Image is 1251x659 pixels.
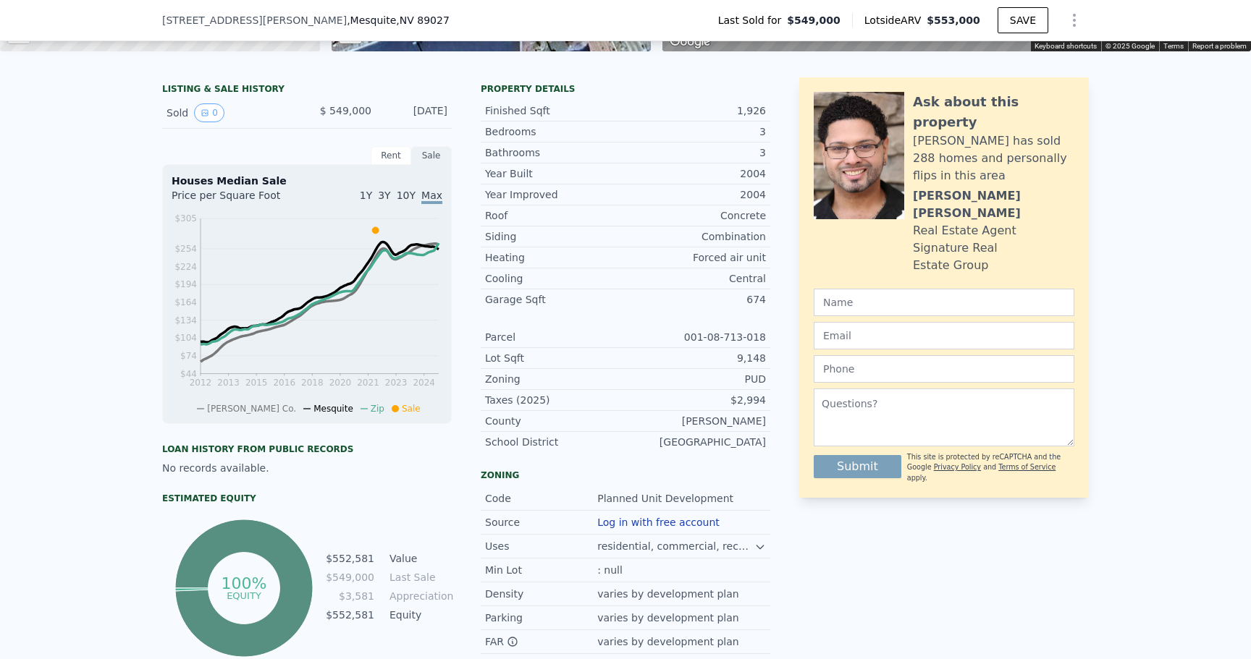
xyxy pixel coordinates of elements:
[485,393,625,407] div: Taxes (2025)
[597,611,742,625] div: varies by development plan
[597,539,754,553] div: residential, commercial, recreational
[927,14,980,26] span: $553,000
[625,330,766,344] div: 001-08-713-018
[325,569,375,585] td: $549,000
[597,634,742,649] div: varies by development plan
[625,292,766,307] div: 674
[167,103,295,122] div: Sold
[864,13,927,27] span: Lotside ARV
[485,271,625,286] div: Cooling
[485,414,625,428] div: County
[485,634,597,649] div: FAR
[485,611,597,625] div: Parking
[666,33,714,51] a: Open this area in Google Maps (opens a new window)
[913,222,1016,239] div: Real Estate Agent
[597,587,742,601] div: varies by development plan
[485,166,625,181] div: Year Built
[378,190,390,201] span: 3Y
[485,539,597,553] div: Uses
[387,569,452,585] td: Last Sale
[625,435,766,449] div: [GEOGRAPHIC_DATA]
[485,351,625,365] div: Lot Sqft
[913,132,1074,184] div: [PERSON_NAME] has sold 288 homes and personally flips in this area
[402,404,421,414] span: Sale
[180,369,197,379] tspan: $44
[162,13,347,27] span: [STREET_ADDRESS][PERSON_NAME]
[625,393,766,407] div: $2,994
[625,271,766,286] div: Central
[625,351,766,365] div: 9,148
[485,372,625,386] div: Zoning
[383,103,447,122] div: [DATE]
[1105,42,1155,50] span: © 2025 Google
[325,588,375,604] td: $3,581
[217,378,240,388] tspan: 2013
[625,414,766,428] div: [PERSON_NAME]
[325,550,375,566] td: $552,581
[597,516,720,528] button: Log in with free account
[485,515,597,530] div: Source
[162,461,452,475] div: No records available.
[814,322,1074,349] input: Email
[485,208,625,223] div: Roof
[413,378,435,388] tspan: 2024
[485,435,625,449] div: School District
[245,378,268,388] tspan: 2015
[1060,6,1089,35] button: Show Options
[396,14,450,26] span: , NV 89027
[625,166,766,181] div: 2004
[625,250,766,265] div: Forced air unit
[625,372,766,386] div: PUD
[207,404,296,414] span: [PERSON_NAME] Co.
[485,292,625,307] div: Garage Sqft
[485,563,597,577] div: Min Lot
[625,145,766,160] div: 3
[174,333,197,343] tspan: $104
[221,574,266,592] tspan: 100%
[371,146,411,165] div: Rent
[172,174,442,188] div: Houses Median Sale
[481,83,770,95] div: Property details
[174,315,197,326] tspan: $134
[1192,42,1247,50] a: Report a problem
[787,13,841,27] span: $549,000
[194,103,224,122] button: View historical data
[162,493,452,504] div: Estimated Equity
[421,190,442,204] span: Max
[481,469,770,481] div: Zoning
[485,145,625,160] div: Bathrooms
[411,146,452,165] div: Sale
[174,244,197,254] tspan: $254
[174,297,197,307] tspan: $164
[357,378,379,388] tspan: 2021
[485,587,597,601] div: Density
[360,190,372,201] span: 1Y
[190,378,212,388] tspan: 2012
[174,213,197,224] tspan: $305
[625,124,766,139] div: 3
[814,289,1074,316] input: Name
[174,262,197,272] tspan: $224
[913,92,1074,132] div: Ask about this property
[814,455,901,478] button: Submit
[320,105,371,116] span: $ 549,000
[162,443,452,455] div: Loan history from public records
[913,239,1074,274] div: Signature Real Estate Group
[273,378,295,388] tspan: 2016
[174,279,197,289] tspan: $194
[485,229,625,244] div: Siding
[998,463,1056,471] a: Terms of Service
[907,452,1074,483] div: This site is protected by reCAPTCHA and the Google and apply.
[625,187,766,202] div: 2004
[625,229,766,244] div: Combination
[913,187,1074,222] div: [PERSON_NAME] [PERSON_NAME]
[814,355,1074,383] input: Phone
[313,404,353,414] span: Mesquite
[1035,41,1097,51] button: Keyboard shortcuts
[387,550,452,566] td: Value
[371,404,384,414] span: Zip
[597,491,736,506] div: Planned Unit Development
[162,83,452,98] div: LISTING & SALE HISTORY
[998,7,1048,33] button: SAVE
[385,378,408,388] tspan: 2023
